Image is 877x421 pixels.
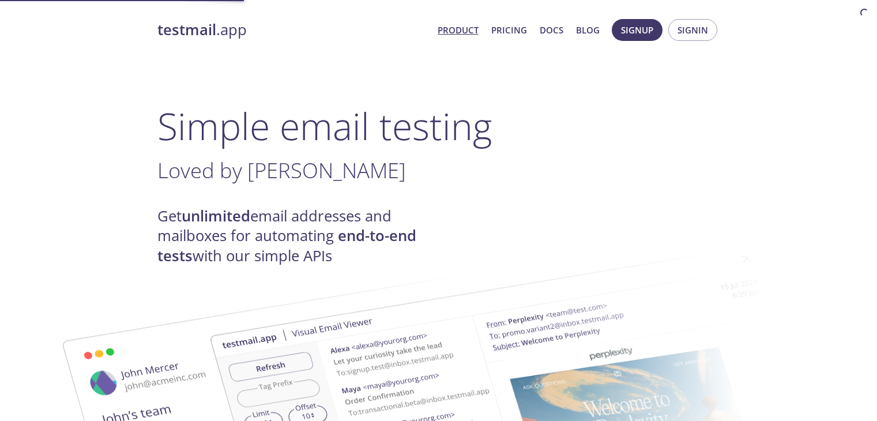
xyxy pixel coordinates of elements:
h1: Simple email testing [157,104,720,148]
button: Signin [668,19,717,41]
strong: testmail [157,20,216,40]
span: Signup [621,22,653,37]
strong: end-to-end tests [157,225,416,265]
strong: unlimited [182,206,250,226]
a: Pricing [491,22,527,37]
a: Blog [576,22,600,37]
button: Signup [612,19,663,41]
a: Product [438,22,479,37]
span: Signin [677,22,708,37]
a: Docs [540,22,563,37]
h4: Get email addresses and mailboxes for automating with our simple APIs [157,206,439,266]
a: testmail.app [157,20,428,40]
span: Loved by [PERSON_NAME] [157,156,406,185]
